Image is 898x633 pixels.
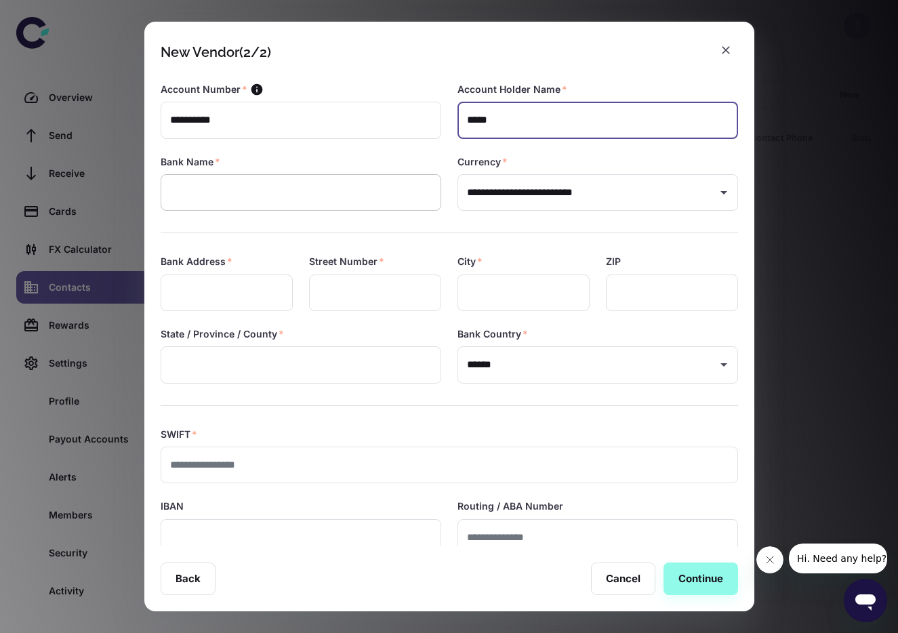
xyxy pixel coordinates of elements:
[457,83,567,96] label: Account Holder Name
[789,544,887,573] iframe: Message from company
[161,327,284,341] label: State / Province / County
[309,255,384,268] label: Street Number
[457,499,563,513] label: Routing / ABA Number
[844,579,887,622] iframe: Button to launch messaging window
[161,428,197,441] label: SWIFT
[714,355,733,374] button: Open
[664,563,738,595] button: Continue
[591,563,655,595] button: Cancel
[457,327,528,341] label: Bank Country
[606,255,621,268] label: ZIP
[161,83,247,96] label: Account Number
[161,499,184,513] label: IBAN
[161,563,216,595] button: Back
[714,183,733,202] button: Open
[161,44,271,60] div: New Vendor (2/2)
[756,546,783,573] iframe: Close message
[161,155,220,169] label: Bank Name
[161,255,232,268] label: Bank Address
[457,155,508,169] label: Currency
[457,255,483,268] label: City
